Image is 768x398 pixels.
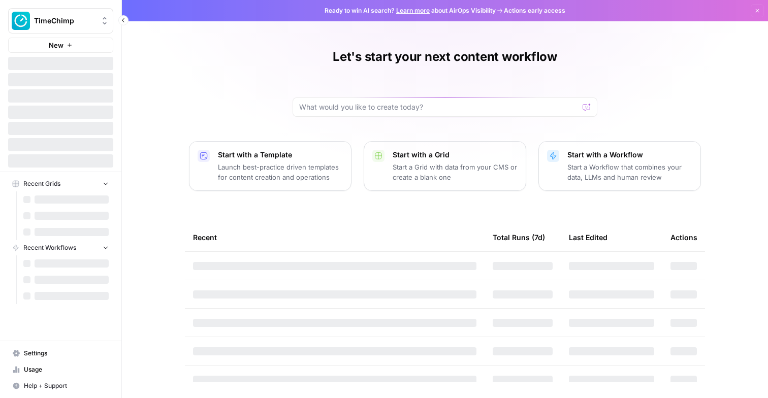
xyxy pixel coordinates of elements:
[218,162,343,182] p: Launch best-practice driven templates for content creation and operations
[8,240,113,255] button: Recent Workflows
[8,8,113,34] button: Workspace: TimeChimp
[364,141,526,191] button: Start with a GridStart a Grid with data from your CMS or create a blank one
[325,6,496,15] span: Ready to win AI search? about AirOps Visibility
[8,345,113,361] a: Settings
[218,150,343,160] p: Start with a Template
[393,162,518,182] p: Start a Grid with data from your CMS or create a blank one
[393,150,518,160] p: Start with a Grid
[504,6,565,15] span: Actions early access
[23,179,60,188] span: Recent Grids
[569,223,607,251] div: Last Edited
[12,12,30,30] img: TimeChimp Logo
[493,223,545,251] div: Total Runs (7d)
[34,16,95,26] span: TimeChimp
[24,381,109,390] span: Help + Support
[23,243,76,252] span: Recent Workflows
[189,141,351,191] button: Start with a TemplateLaunch best-practice driven templates for content creation and operations
[670,223,697,251] div: Actions
[567,162,692,182] p: Start a Workflow that combines your data, LLMs and human review
[567,150,692,160] p: Start with a Workflow
[8,38,113,53] button: New
[8,361,113,378] a: Usage
[24,365,109,374] span: Usage
[299,102,579,112] input: What would you like to create today?
[333,49,557,65] h1: Let's start your next content workflow
[8,378,113,394] button: Help + Support
[49,40,63,50] span: New
[8,176,113,191] button: Recent Grids
[24,349,109,358] span: Settings
[396,7,430,14] a: Learn more
[193,223,476,251] div: Recent
[538,141,701,191] button: Start with a WorkflowStart a Workflow that combines your data, LLMs and human review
